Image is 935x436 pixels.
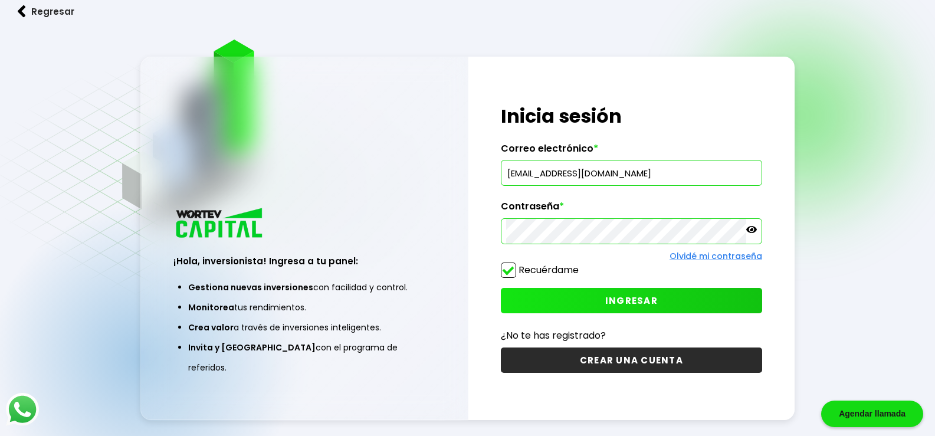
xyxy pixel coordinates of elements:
li: con el programa de referidos. [188,337,420,378]
button: CREAR UNA CUENTA [501,348,762,373]
span: Gestiona nuevas inversiones [188,281,313,293]
span: INGRESAR [605,294,658,307]
div: Agendar llamada [821,401,923,427]
span: Invita y [GEOGRAPHIC_DATA] [188,342,316,353]
label: Correo electrónico [501,143,762,160]
p: ¿No te has registrado? [501,328,762,343]
span: Crea valor [188,322,234,333]
li: tus rendimientos. [188,297,420,317]
input: hola@wortev.capital [506,160,757,185]
a: ¿No te has registrado?CREAR UNA CUENTA [501,328,762,373]
img: flecha izquierda [18,5,26,18]
img: logos_whatsapp-icon.242b2217.svg [6,393,39,426]
li: a través de inversiones inteligentes. [188,317,420,337]
a: Olvidé mi contraseña [670,250,762,262]
img: logo_wortev_capital [173,206,267,241]
label: Contraseña [501,201,762,218]
h3: ¡Hola, inversionista! Ingresa a tu panel: [173,254,435,268]
label: Recuérdame [519,263,579,277]
li: con facilidad y control. [188,277,420,297]
button: INGRESAR [501,288,762,313]
span: Monitorea [188,301,234,313]
h1: Inicia sesión [501,102,762,130]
